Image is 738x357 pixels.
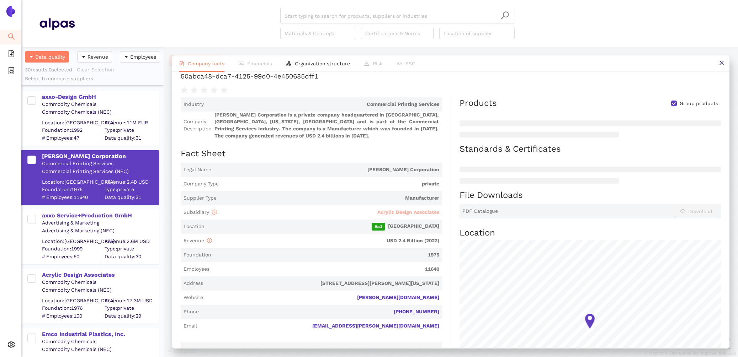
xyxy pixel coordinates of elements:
span: Data quality: 29 [105,312,159,319]
div: Commodity Chemicals [42,338,159,345]
span: Data quality: 30 [105,253,159,260]
span: star [211,87,218,94]
div: Commercial Printing Services (NEC) [42,168,159,175]
span: 1975 [214,251,439,259]
span: info-circle [207,238,212,243]
span: Foundation: 1975 [42,186,100,193]
span: Data quality: 31 [105,134,159,141]
h2: Standards & Certificates [460,143,721,155]
span: Organization structure [295,61,350,66]
h2: Fact Sheet [181,148,442,160]
div: Commodity Chemicals (NEC) [42,109,159,116]
span: star [221,87,228,94]
span: info-circle [212,210,217,215]
div: [PERSON_NAME] Corporation [42,152,159,160]
span: Subsidiary [184,209,217,215]
span: Company Type [184,180,219,188]
span: Risk [373,61,383,66]
button: caret-downData quality [25,51,69,63]
div: Commodity Chemicals (NEC) [42,287,159,294]
span: # Employees: 11640 [42,194,100,201]
span: Group products [677,100,721,107]
div: Commercial Printing Services [42,160,159,167]
span: [STREET_ADDRESS][PERSON_NAME][US_STATE] [206,280,439,287]
div: Select to compare suppliers [25,75,160,82]
button: caret-downRevenue [77,51,112,63]
div: Revenue: 2.4B USD [105,178,159,185]
h2: File Downloads [460,189,721,201]
span: file-text [179,61,184,66]
span: Foundation: 1992 [42,127,100,134]
span: Employees [130,53,156,61]
span: Type: private [105,305,159,312]
div: Location: [GEOGRAPHIC_DATA] [42,178,100,185]
span: # Employees: 50 [42,253,100,260]
span: warning [364,61,369,66]
span: Email [184,323,197,330]
span: Type: private [105,186,159,193]
span: Company facts [188,61,224,66]
span: ESG [405,61,415,66]
span: Legal Name [184,166,211,173]
span: Type: private [105,127,159,134]
span: Financials [247,61,272,66]
span: Foundation: 1976 [42,305,100,312]
button: caret-downEmployees [120,51,160,63]
span: # Employees: 47 [42,134,100,141]
div: axxo-Design GmbH [42,93,159,101]
span: Type: private [105,245,159,253]
span: Revenue [87,53,108,61]
button: close [713,55,729,71]
div: Commodity Chemicals [42,279,159,286]
span: eye [397,61,402,66]
span: Supplier Type [184,195,217,202]
span: Industry [184,101,204,108]
span: PDF Catalogue [462,208,498,215]
span: Employees [184,266,209,273]
span: Location [184,223,205,230]
div: Commodity Chemicals [42,101,159,108]
span: setting [8,339,15,353]
span: # Employees: 100 [42,312,100,319]
span: [PERSON_NAME] Corporation is a private company headquartered in [GEOGRAPHIC_DATA], [GEOGRAPHIC_DA... [214,112,439,139]
div: Acrylic Design Associates [42,271,159,279]
h1: 50abca48-dca7-4125-99d0-4e450685dff1 [181,72,721,81]
span: Company Description [184,118,212,132]
span: [GEOGRAPHIC_DATA] [207,223,439,231]
span: Data quality: 31 [105,194,159,201]
div: axxo Service+Production GmbH [42,212,159,220]
div: Advertising & Marketing (NEC) [42,227,159,234]
span: caret-down [29,54,34,60]
span: Phone [184,308,199,315]
span: search [8,31,15,45]
span: star [201,87,208,94]
span: container [8,65,15,79]
img: Homepage [39,15,75,33]
div: Revenue: 2.6M USD [105,238,159,245]
div: Revenue: 11M EUR [105,119,159,126]
span: Commercial Printing Services [207,101,439,108]
span: file-add [8,48,15,62]
span: Revenue [184,238,212,243]
span: Acrylic Design Associates [377,209,439,215]
span: 30 results, 0 selected [25,67,72,72]
img: Logo [5,6,16,17]
span: caret-down [124,54,129,60]
span: star [191,87,198,94]
span: caret-down [81,54,86,60]
div: Advertising & Marketing [42,220,159,227]
div: Emco Industrial Plastics, Inc. [42,330,159,338]
span: USD 2.4 Billion (2022) [215,237,439,244]
div: Location: [GEOGRAPHIC_DATA] [42,297,100,304]
span: [PERSON_NAME] Corporation [214,166,439,173]
h2: Location [460,227,721,239]
span: Address [184,280,203,287]
span: close [719,60,724,66]
div: Revenue: 17.3M USD [105,297,159,304]
div: Commodity Chemicals (NEC) [42,346,159,353]
div: Location: [GEOGRAPHIC_DATA] [42,119,100,126]
span: star [181,87,188,94]
span: search [500,11,509,20]
span: Aa1 [372,223,385,231]
span: Data quality [35,53,65,61]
